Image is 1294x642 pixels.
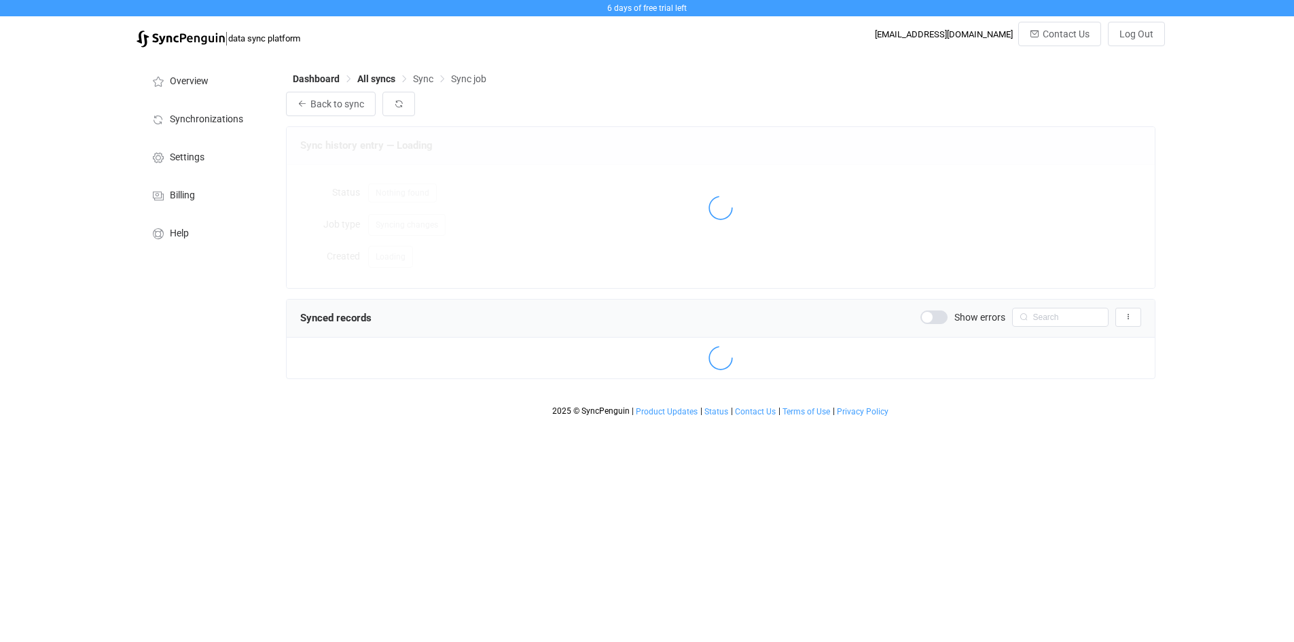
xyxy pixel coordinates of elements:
[1018,22,1101,46] button: Contact Us
[704,407,728,416] span: Status
[357,73,395,84] span: All syncs
[293,73,340,84] span: Dashboard
[170,114,243,125] span: Synchronizations
[1012,308,1109,327] input: Search
[607,3,687,13] span: 6 days of free trial left
[170,152,204,163] span: Settings
[735,407,776,416] span: Contact Us
[782,407,831,416] a: Terms of Use
[137,213,272,251] a: Help
[170,76,209,87] span: Overview
[700,406,702,416] span: |
[310,99,364,109] span: Back to sync
[170,190,195,201] span: Billing
[704,407,729,416] a: Status
[451,73,486,84] span: Sync job
[734,407,776,416] a: Contact Us
[778,406,780,416] span: |
[1119,29,1153,39] span: Log Out
[137,29,300,48] a: |data sync platform
[137,99,272,137] a: Synchronizations
[1108,22,1165,46] button: Log Out
[635,407,698,416] a: Product Updates
[170,228,189,239] span: Help
[137,31,225,48] img: syncpenguin.svg
[636,407,698,416] span: Product Updates
[137,61,272,99] a: Overview
[293,74,486,84] div: Breadcrumb
[1043,29,1090,39] span: Contact Us
[286,92,376,116] button: Back to sync
[837,407,888,416] span: Privacy Policy
[225,29,228,48] span: |
[228,33,300,43] span: data sync platform
[632,406,634,416] span: |
[552,406,630,416] span: 2025 © SyncPenguin
[954,313,1005,322] span: Show errors
[875,29,1013,39] div: [EMAIL_ADDRESS][DOMAIN_NAME]
[836,407,889,416] a: Privacy Policy
[137,175,272,213] a: Billing
[137,137,272,175] a: Settings
[731,406,733,416] span: |
[833,406,835,416] span: |
[413,73,433,84] span: Sync
[300,312,372,324] span: Synced records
